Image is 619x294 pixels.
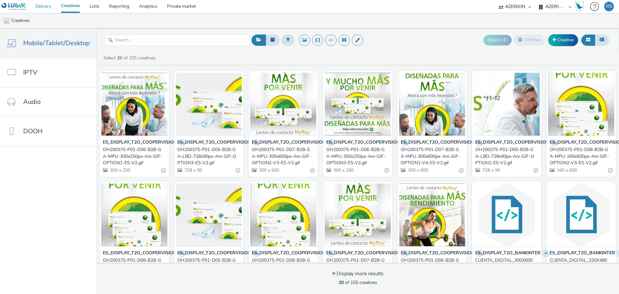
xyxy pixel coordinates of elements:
div: OH200375-P01-D08-B2B-GA-MPU-160x600px-Ani-GIF-OPTION3-V3-ES-V2.gif [252,257,312,277]
div: CUENTA_DIGITAL_300X600 [475,257,535,264]
a: OH200375-P01-D05-B2B-GA-LBD-728x90px-Ani-GIF-OPTION2-ES-V2.gif [177,257,240,277]
div: OH200375-P01-D06-B2B-GA-MPU-300x250px-Ani-GIF-OPTION3-ES-V2.gif [326,147,387,166]
div: OH200375-P01-D05-B2B-GA-LBD-728x90px-Ani-GIF-OPTION2-ES-V2.gif [177,257,238,277]
div: Partially valid [385,167,389,174]
div: Partially valid [459,167,464,174]
strong: ES_DISPLAY_T2O_COOPERVISION [177,139,251,147]
a: CUENTA_DIGITAL_300X600 [475,257,538,264]
strong: ES_DISPLAY_T2O_COOPERVISION [475,139,549,147]
img: OH200375-P01-D06-B2B-GA-MPU-300x250px-Ani-GIF-OPTION1-ES-V2.gif visual [101,73,167,136]
strong: 20 [339,279,344,286]
strong: ES_DISPLAY_T2O_COOPERVISION [326,250,400,257]
a: Creative [548,34,578,46]
img: undefined Logo [2,3,26,11]
span: 728 x 90 [184,167,202,173]
strong: 20 [117,55,122,61]
strong: ES_DISPLAY_T2O_COOPERVISION [401,139,475,147]
a: OH200375-P01-D06-B2B-GA-MPU-300x250px-Ani-GIF-OPTION2-ES-V2.gif [401,257,464,277]
span: 300 x 250 [333,167,354,173]
a: OH200375-P01-D05-B2B-GA-LBD-728x90px-Ani-GIF-OPTION3-ES-V2.gif [177,147,240,166]
span: IPTV [23,68,37,77]
a: OH200375-P01-D06-B2B-GA-MPU-300x250px-Ani-GIF-OPTION3-ES-V2.gif [326,147,389,166]
img: OH200375-P01-D06-B2B-GA-MPU-300x250px-Ani-GIF-OPTION2-ES-V2.gif visual [399,183,465,246]
img: OH200375-P01-D07-B2B-GA-MPU-300x600px-Ani-GIF-OPTION3-V3-ES-V2.gif visual [325,183,391,246]
a: Select of 155 creatives [103,55,158,61]
img: OH200375-P01-D05-B2B-GA-LBD-728x90px-Ani-GIF-OPTION1-ES-V2.gif visual [474,73,540,136]
button: Export ID [483,35,512,45]
a: OH200375-P01-D08-B2B-GA-MPU-160x600px-Ani-GIF-OPTION2-V3-ES-V2.gif [550,147,613,166]
a: OH200375-P01-D07-B2B-GA-MPU-300x600px-Ani-GIF-OPTION2-V3-ES-V2.gif [252,147,315,166]
img: Hawk Academy [575,1,584,12]
div: Partially valid [534,167,538,174]
a: OH200375-P01-D08-B2B-GA-MPU-160x600px-Ani-GIF-OPTION3-V3-ES-V2.gif [252,257,315,277]
div: OH200375-P01-D06-B2B-GA-MPU-300x250px-Ani-GIF-OPTION1-ES-V2.gif [103,147,163,166]
img: OH200375-P01-D06-B2B-GA-MPU-300x250px-Ani-GIF-OPTION3-ES-V2.gif visual [325,73,391,136]
div: Display more results [332,270,384,278]
div: OH200375-P01-D07-B2B-GA-MPU-300x600px-Ani-GIF-OPTION3-V3-ES-V2.gif [326,257,387,277]
img: CUENTA_DIGITAL_320X480 visual [548,183,614,246]
a: Hawk Academy [575,1,587,12]
strong: ES_DISPLAY_T2O_COOPERVISION [177,250,251,257]
button: Table [595,35,609,46]
img: OH200375-P01-D08-B2B-GA-MPU-160x600px-Ani-GIF-OPTION2-V3-ES-V2.gif visual [548,73,614,136]
a: OH200375-P01-D07-B2B-GA-MPU-300x600px-Ani-GIF-OPTION3-V3-ES-V2.gif [326,257,389,277]
button: Grid [581,35,595,46]
img: CUENTA_DIGITAL_300X600 visual [474,183,540,246]
strong: ES_DISPLAY_T2O_COOPERVISION [401,250,475,257]
span: Audio [23,97,41,106]
div: OH200375-P01-D07-B2B-GA-MPU-300x600px-Ani-GIF-OPTION2-V3-ES-V2.gif [252,147,312,166]
img: OH200375-P01-D07-B2B-GA-MPU-300x600px-Ani-GIF-OPTION2-V3-ES-V2.gif visual [250,73,316,136]
span: DOOH [23,127,43,136]
a: CUENTA_DIGITAL_320X480 [550,257,613,264]
span: 300 x 600 [258,167,279,173]
a: OH200375-P01-D07-B2B-GA-MPU-300x600px-Ani-GIF-OPTION1-V4-ES-V2.gif [401,147,464,166]
div: OH200375-P01-D07-B2B-GA-MPU-300x600px-Ani-GIF-OPTION1-V4-ES-V2.gif [401,147,461,166]
div: OH200375-P01-D06-B2B-GA-MPU-300x250px-Ani-GIF-OPTION2-ES-V2.gif [401,257,461,277]
a: OH200375-P01-D08-B2B-GA-MPU-160x600px-Ani-GIF-OPTION1-V3-ES-V2.gif [103,257,166,277]
span: 728 x 90 [482,167,500,173]
img: mobile [3,18,10,24]
strong: ES_DISPLAY_T2O_COOPERVISION [326,139,400,147]
a: OH200375-P01-D05-B2B-GA-LBD-728x90px-Ani-GIF-OPTION1-ES-V2.gif [475,147,538,166]
span: 160 x 600 [556,167,577,173]
div: CUENTA_DIGITAL_320X480 [550,257,610,264]
strong: ES_DISPLAY_T2O_BANKINTER [550,250,615,257]
strong: ES_DISPLAY_T2O_COOPERVISION [103,139,177,147]
span: 300 x 250 [109,167,130,173]
img: OH200375-P01-D08-B2B-GA-MPU-160x600px-Ani-GIF-OPTION1-V3-ES-V2.gif visual [101,183,167,246]
div: Partially valid [310,167,315,174]
div: OH200375-P01-D08-B2B-GA-MPU-160x600px-Ani-GIF-OPTION2-V3-ES-V2.gif [550,147,610,166]
input: Search... [105,35,250,46]
div: Partially valid [608,167,613,174]
strong: ES_DISPLAY_T2O_COOPERVISION [103,250,177,257]
div: Partially valid [236,167,240,174]
div: RS [606,2,612,11]
a: OH200375-P01-D06-B2B-GA-MPU-300x250px-Ani-GIF-OPTION1-ES-V2.gif [103,147,166,166]
div: Partially valid [161,167,166,174]
img: OH200375-P01-D07-B2B-GA-MPU-300x600px-Ani-GIF-OPTION1-V4-ES-V2.gif visual [399,73,465,136]
span: 300 x 600 [407,167,428,173]
img: OH200375-P01-D08-B2B-GA-MPU-160x600px-Ani-GIF-OPTION3-V3-ES-V2.gif visual [250,183,316,246]
strong: ES_DISPLAY_T2O_COOPERVISION [252,250,326,257]
button: Archive [513,35,545,46]
span: of 155 creatives [339,279,377,286]
div: OH200375-P01-D08-B2B-GA-MPU-160x600px-Ani-GIF-OPTION1-V3-ES-V2.gif [103,257,163,277]
img: OH200375-P01-D05-B2B-GA-LBD-728x90px-Ani-GIF-OPTION3-ES-V2.gif visual [176,73,242,136]
strong: ES_DISPLAY_T2O_COOPERVISION [252,139,326,147]
div: OH200375-P01-D05-B2B-GA-LBD-728x90px-Ani-GIF-OPTION1-ES-V2.gif [475,147,535,166]
div: OH200375-P01-D05-B2B-GA-LBD-728x90px-Ani-GIF-OPTION3-ES-V2.gif [177,147,238,166]
span: Mobile/Tablet/Desktop [23,38,90,48]
img: OH200375-P01-D05-B2B-GA-LBD-728x90px-Ani-GIF-OPTION2-ES-V2.gif visual [176,183,242,246]
strong: ES_DISPLAY_T2O_BANKINTER [475,250,541,257]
